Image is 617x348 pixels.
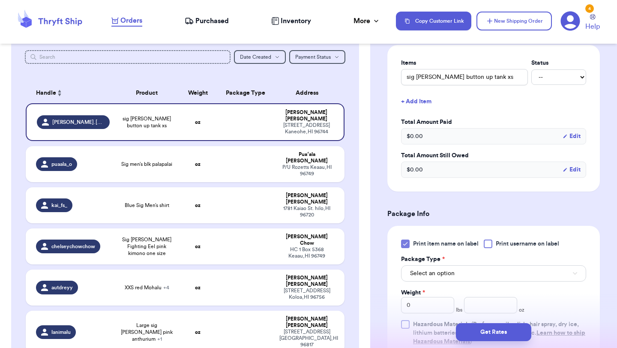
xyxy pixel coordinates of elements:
[195,203,201,208] strong: oz
[36,89,56,98] span: Handle
[157,336,162,342] span: + 1
[531,59,586,67] label: Status
[398,92,590,111] button: + Add Item
[456,306,462,313] span: lbs
[279,329,334,348] div: [STREET_ADDRESS] [GEOGRAPHIC_DATA] , HI 96817
[195,244,201,249] strong: oz
[585,14,600,32] a: Help
[496,240,559,248] span: Print username on label
[396,12,471,30] button: Copy Customer Link
[401,255,445,264] label: Package Type
[120,236,174,257] span: Sig [PERSON_NAME] Fighting Eel pink kimono one size
[456,323,531,341] button: Get Rates
[279,288,334,300] div: [STREET_ADDRESS] Koloa , HI 96756
[51,284,73,291] span: autdreyy
[120,322,174,342] span: Large sig [PERSON_NAME] pink anthurium
[585,21,600,32] span: Help
[401,59,528,67] label: Items
[217,83,274,103] th: Package Type
[125,284,169,291] span: XXS red Mohalu
[51,161,72,168] span: puaala_o
[476,12,552,30] button: New Shipping Order
[519,306,524,313] span: oz
[279,316,334,329] div: [PERSON_NAME] [PERSON_NAME]
[195,330,201,335] strong: oz
[560,11,580,31] a: 4
[195,162,201,167] strong: oz
[195,285,201,290] strong: oz
[240,54,271,60] span: Date Created
[279,275,334,288] div: [PERSON_NAME] [PERSON_NAME]
[25,50,231,64] input: Search
[121,161,172,168] span: Sig men’s blk palapalai
[413,240,479,248] span: Print item name on label
[410,269,455,278] span: Select an option
[563,132,581,141] button: Edit
[274,83,344,103] th: Address
[563,165,581,174] button: Edit
[52,119,105,126] span: [PERSON_NAME].[PERSON_NAME]
[279,109,333,122] div: [PERSON_NAME] [PERSON_NAME]
[279,164,334,177] div: P/U Rozetts Keaau , HI 96749
[185,16,229,26] a: Purchased
[279,234,334,246] div: [PERSON_NAME] Chow
[295,54,331,60] span: Payment Status
[279,205,334,218] div: 1781 Kaiao St. hilo , HI 96720
[585,4,594,13] div: 4
[115,83,179,103] th: Product
[281,16,311,26] span: Inventory
[195,120,201,125] strong: oz
[401,118,586,126] label: Total Amount Paid
[56,88,63,98] button: Sort ascending
[289,50,345,64] button: Payment Status
[271,16,311,26] a: Inventory
[51,243,95,250] span: chelseychowchow
[401,265,586,282] button: Select an option
[407,132,423,141] span: $ 0.00
[125,202,169,209] span: Blue Sig Men’s shirt
[279,151,334,164] div: Puaʻala [PERSON_NAME]
[195,16,229,26] span: Purchased
[401,151,586,160] label: Total Amount Still Owed
[353,16,380,26] div: More
[163,285,169,290] span: + 4
[111,15,142,27] a: Orders
[407,165,423,174] span: $ 0.00
[387,209,600,219] h3: Package Info
[279,192,334,205] div: [PERSON_NAME] [PERSON_NAME]
[279,122,333,135] div: [STREET_ADDRESS] Kaneohe , HI 96744
[279,246,334,259] div: HC 1 Box 5368 Keaau , HI 96749
[51,329,71,336] span: lanimalu
[120,15,142,26] span: Orders
[51,202,67,209] span: kai_fs_
[120,115,174,129] span: sig [PERSON_NAME] button up tank xs
[179,83,217,103] th: Weight
[401,288,425,297] label: Weight
[234,50,286,64] button: Date Created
